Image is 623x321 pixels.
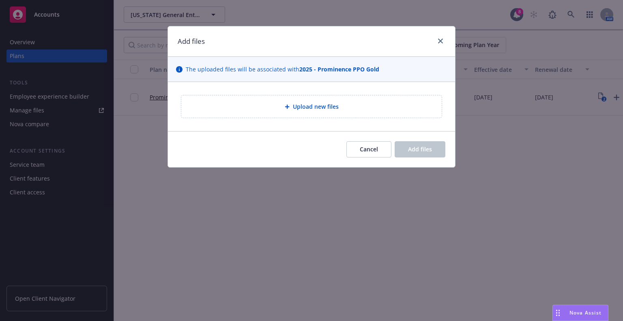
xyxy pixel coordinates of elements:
span: The uploaded files will be associated with [186,65,379,73]
strong: 2025 - Prominence PPO Gold [299,65,379,73]
div: Drag to move [553,305,563,321]
span: Add files [408,145,432,153]
button: Add files [395,141,445,157]
span: Nova Assist [569,309,602,316]
div: Upload new files [181,95,442,118]
span: Upload new files [293,102,339,111]
span: Cancel [360,145,378,153]
a: close [436,36,445,46]
button: Nova Assist [552,305,608,321]
h1: Add files [178,36,205,47]
button: Cancel [346,141,391,157]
